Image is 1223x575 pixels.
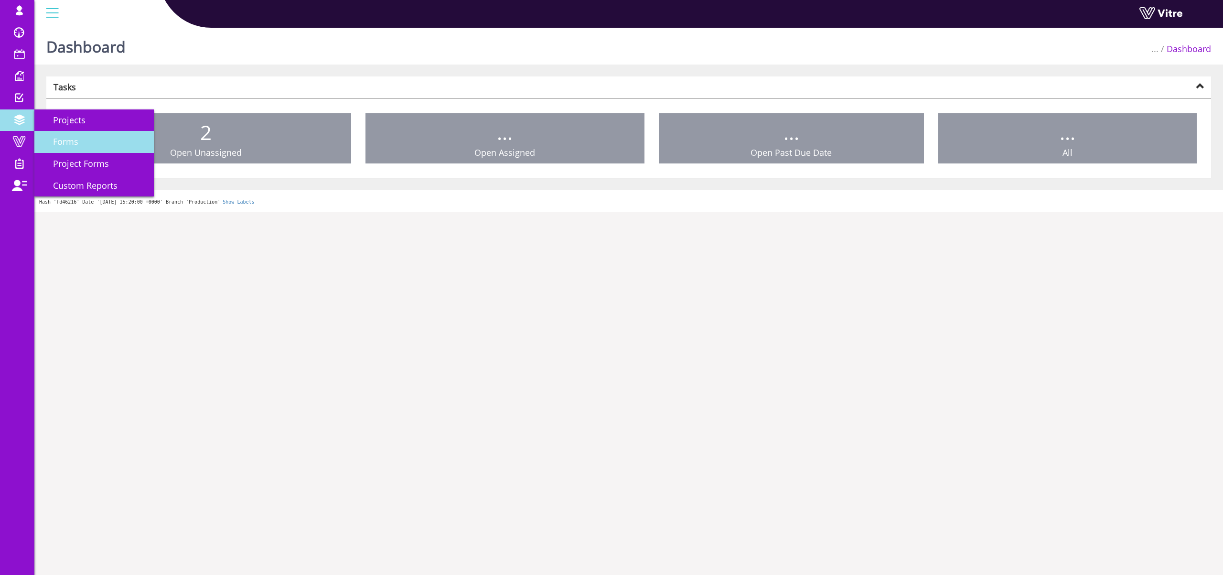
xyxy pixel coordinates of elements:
[170,147,242,158] span: Open Unassigned
[223,199,254,205] a: Show Labels
[1151,43,1159,54] span: ...
[61,113,351,164] a: 2 Open Unassigned
[200,119,212,146] span: 2
[659,113,924,164] a: ... Open Past Due Date
[1060,119,1075,146] span: ...
[474,147,535,158] span: Open Assigned
[1159,43,1211,55] li: Dashboard
[1062,147,1073,158] span: All
[34,153,154,175] a: Project Forms
[34,175,154,197] a: Custom Reports
[365,113,645,164] a: ... Open Assigned
[42,158,109,169] span: Project Forms
[42,180,118,191] span: Custom Reports
[497,119,513,146] span: ...
[34,131,154,153] a: Forms
[938,113,1197,164] a: ... All
[42,136,78,147] span: Forms
[34,109,154,131] a: Projects
[39,199,220,205] span: Hash 'fd46216' Date '[DATE] 15:20:00 +0000' Branch 'Production'
[783,119,799,146] span: ...
[751,147,832,158] span: Open Past Due Date
[42,114,86,126] span: Projects
[46,24,126,65] h1: Dashboard
[54,81,76,93] strong: Tasks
